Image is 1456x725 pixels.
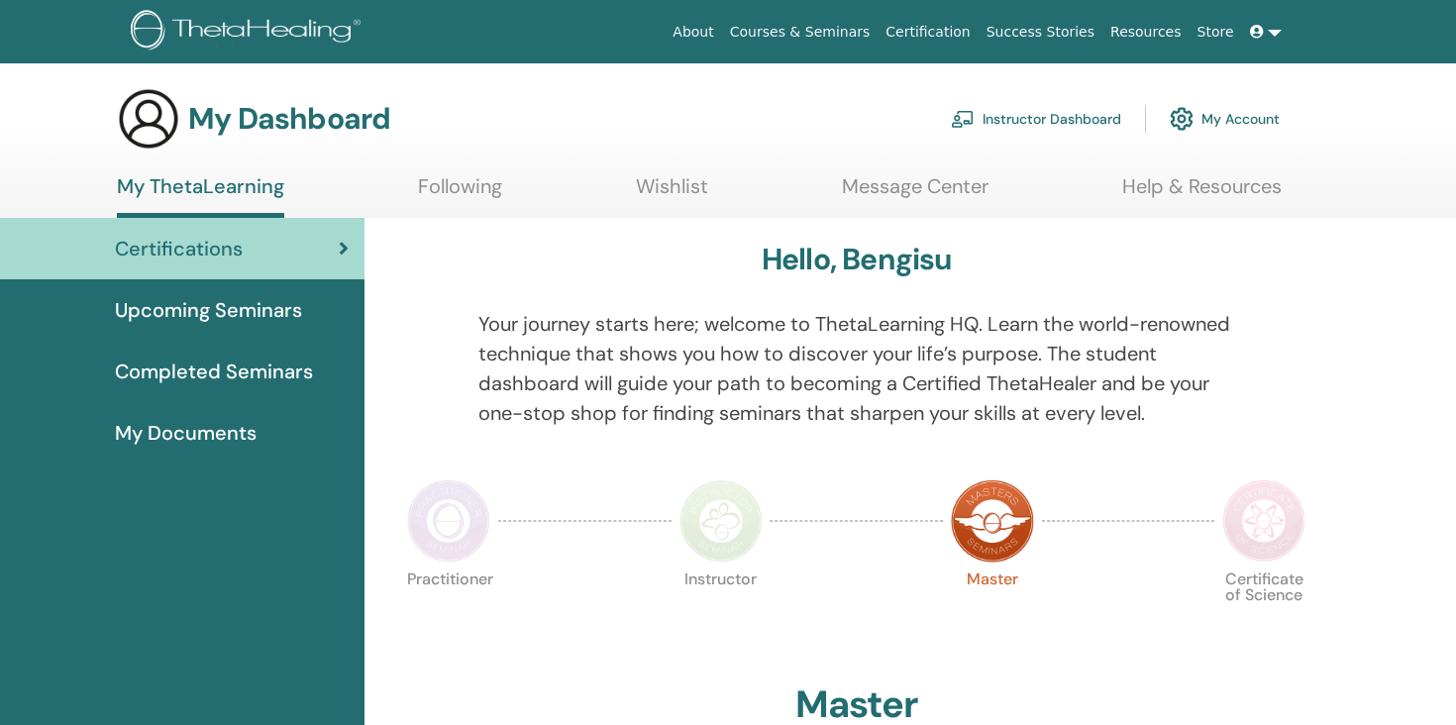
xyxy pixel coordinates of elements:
[418,174,502,213] a: Following
[407,571,490,655] p: Practitioner
[722,14,879,51] a: Courses & Seminars
[115,357,313,386] span: Completed Seminars
[878,14,978,51] a: Certification
[679,571,763,655] p: Instructor
[1170,102,1194,136] img: cog.svg
[951,110,975,128] img: chalkboard-teacher.svg
[679,479,763,563] img: Instructor
[1190,14,1242,51] a: Store
[117,87,180,151] img: generic-user-icon.jpg
[115,295,302,325] span: Upcoming Seminars
[951,571,1034,655] p: Master
[951,97,1121,141] a: Instructor Dashboard
[478,309,1235,428] p: Your journey starts here; welcome to ThetaLearning HQ. Learn the world-renowned technique that sh...
[131,10,367,54] img: logo.png
[1122,174,1282,213] a: Help & Resources
[407,479,490,563] img: Practitioner
[1170,97,1280,141] a: My Account
[762,242,952,277] h3: Hello, Bengisu
[1222,571,1305,655] p: Certificate of Science
[842,174,988,213] a: Message Center
[636,174,708,213] a: Wishlist
[979,14,1102,51] a: Success Stories
[117,174,284,218] a: My ThetaLearning
[115,418,257,448] span: My Documents
[1222,479,1305,563] img: Certificate of Science
[188,101,390,137] h3: My Dashboard
[665,14,721,51] a: About
[1102,14,1190,51] a: Resources
[115,234,243,263] span: Certifications
[951,479,1034,563] img: Master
